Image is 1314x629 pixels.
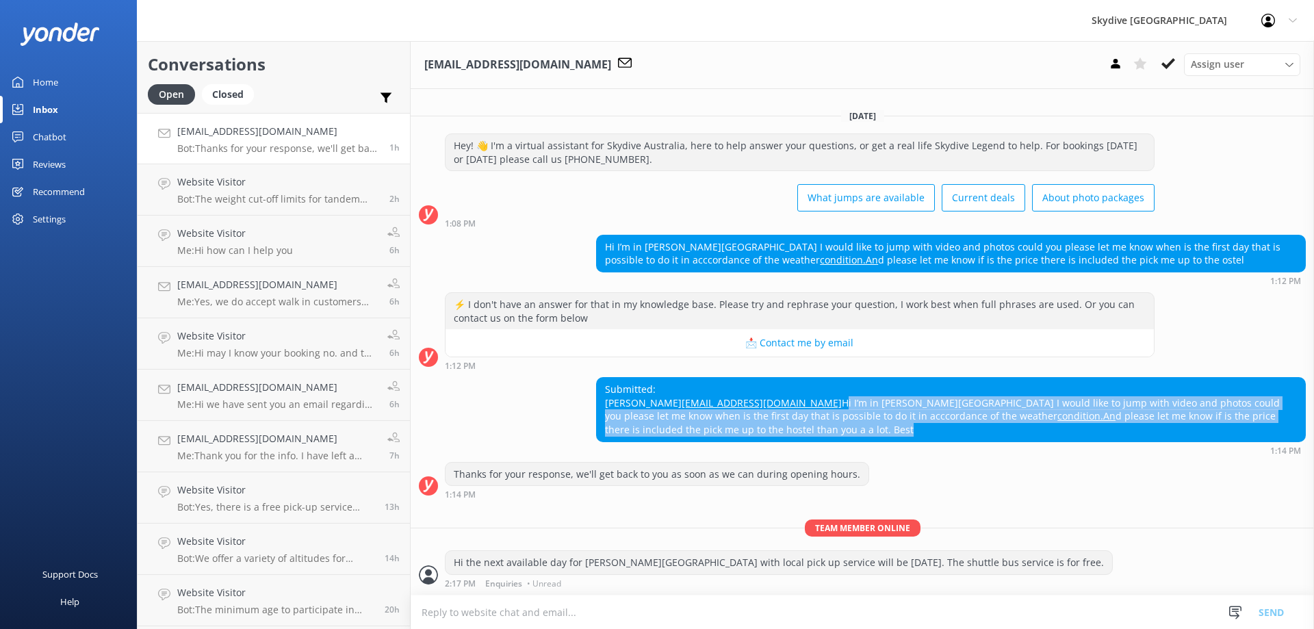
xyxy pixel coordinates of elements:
[177,501,374,513] p: Bot: Yes, there is a free pick-up service from popular local spots in and around [PERSON_NAME][GE...
[445,220,476,228] strong: 1:08 PM
[177,552,374,565] p: Bot: We offer a variety of altitudes for skydiving, with all dropzones providing jumps up to 15,0...
[177,124,379,139] h4: [EMAIL_ADDRESS][DOMAIN_NAME]
[33,178,85,205] div: Recommend
[942,184,1025,211] button: Current deals
[177,483,374,498] h4: Website Visitor
[138,421,410,472] a: [EMAIL_ADDRESS][DOMAIN_NAME]Me:Thank you for the info. I have left a note in your booking7h
[177,534,374,549] h4: Website Visitor
[445,578,1113,588] div: 02:17pm 20-Aug-2025 (UTC +10:00) Australia/Brisbane
[389,450,400,461] span: 07:17am 20-Aug-2025 (UTC +10:00) Australia/Brisbane
[389,193,400,205] span: 11:33am 20-Aug-2025 (UTC +10:00) Australia/Brisbane
[177,329,377,344] h4: Website Visitor
[177,380,377,395] h4: [EMAIL_ADDRESS][DOMAIN_NAME]
[424,56,611,74] h3: [EMAIL_ADDRESS][DOMAIN_NAME]
[148,86,202,101] a: Open
[1270,277,1301,285] strong: 1:12 PM
[446,551,1112,574] div: Hi the next available day for [PERSON_NAME][GEOGRAPHIC_DATA] with local pick up service will be [...
[177,585,374,600] h4: Website Visitor
[138,524,410,575] a: Website VisitorBot:We offer a variety of altitudes for skydiving, with all dropzones providing ju...
[177,347,377,359] p: Me: Hi may I know your booking no. and the correct transfer option?
[797,184,935,211] button: What jumps are available
[177,277,377,292] h4: [EMAIL_ADDRESS][DOMAIN_NAME]
[597,235,1305,272] div: Hi I’m in [PERSON_NAME][GEOGRAPHIC_DATA] I would like to jump with video and photos could you ple...
[485,580,522,588] span: Enquiries
[177,398,377,411] p: Me: Hi we have sent you an email regarding your question, please check.
[138,472,410,524] a: Website VisitorBot:Yes, there is a free pick-up service from popular local spots in and around [P...
[1057,409,1116,422] a: condition.An
[445,362,476,370] strong: 1:12 PM
[177,193,379,205] p: Bot: The weight cut-off limits for tandem skydiving vary by drop zone and by day, but at most dro...
[33,205,66,233] div: Settings
[177,296,377,308] p: Me: Yes, we do accept walk in customers depending on the availability of the day. But we recommen...
[389,398,400,410] span: 07:34am 20-Aug-2025 (UTC +10:00) Australia/Brisbane
[597,378,1305,441] div: Submitted: [PERSON_NAME] Hi I’m in [PERSON_NAME][GEOGRAPHIC_DATA] I would like to jump with video...
[445,491,476,499] strong: 1:14 PM
[1191,57,1244,72] span: Assign user
[33,151,66,178] div: Reviews
[177,450,377,462] p: Me: Thank you for the info. I have left a note in your booking
[1032,184,1155,211] button: About photo packages
[42,561,98,588] div: Support Docs
[445,489,869,499] div: 01:14pm 20-Aug-2025 (UTC +10:00) Australia/Brisbane
[138,164,410,216] a: Website VisitorBot:The weight cut-off limits for tandem skydiving vary by drop zone and by day, b...
[1184,53,1300,75] div: Assign User
[841,110,884,122] span: [DATE]
[148,51,400,77] h2: Conversations
[138,575,410,626] a: Website VisitorBot:The minimum age to participate in skydiving is [DEMOGRAPHIC_DATA]. Anyone unde...
[21,23,99,45] img: yonder-white-logo.png
[389,244,400,256] span: 07:51am 20-Aug-2025 (UTC +10:00) Australia/Brisbane
[385,501,400,513] span: 12:36am 20-Aug-2025 (UTC +10:00) Australia/Brisbane
[596,446,1306,455] div: 01:14pm 20-Aug-2025 (UTC +10:00) Australia/Brisbane
[389,142,400,153] span: 01:14pm 20-Aug-2025 (UTC +10:00) Australia/Brisbane
[33,68,58,96] div: Home
[138,370,410,421] a: [EMAIL_ADDRESS][DOMAIN_NAME]Me:Hi we have sent you an email regarding your question, please check.6h
[138,267,410,318] a: [EMAIL_ADDRESS][DOMAIN_NAME]Me:Yes, we do accept walk in customers depending on the availability ...
[596,276,1306,285] div: 01:12pm 20-Aug-2025 (UTC +10:00) Australia/Brisbane
[177,244,293,257] p: Me: Hi how can I help you
[177,175,379,190] h4: Website Visitor
[446,463,868,486] div: Thanks for your response, we'll get back to you as soon as we can during opening hours.
[202,84,254,105] div: Closed
[445,361,1155,370] div: 01:12pm 20-Aug-2025 (UTC +10:00) Australia/Brisbane
[33,96,58,123] div: Inbox
[138,318,410,370] a: Website VisitorMe:Hi may I know your booking no. and the correct transfer option?6h
[202,86,261,101] a: Closed
[385,552,400,564] span: 11:49pm 19-Aug-2025 (UTC +10:00) Australia/Brisbane
[389,347,400,359] span: 07:35am 20-Aug-2025 (UTC +10:00) Australia/Brisbane
[682,396,842,409] a: [EMAIL_ADDRESS][DOMAIN_NAME]
[445,580,476,588] strong: 2:17 PM
[820,253,878,266] a: condition.An
[1270,447,1301,455] strong: 1:14 PM
[805,519,920,537] span: Team member online
[446,293,1154,329] div: ⚡ I don't have an answer for that in my knowledge base. Please try and rephrase your question, I ...
[177,604,374,616] p: Bot: The minimum age to participate in skydiving is [DEMOGRAPHIC_DATA]. Anyone under the age of [...
[527,580,561,588] span: • Unread
[33,123,66,151] div: Chatbot
[177,226,293,241] h4: Website Visitor
[446,134,1154,170] div: Hey! 👋 I'm a virtual assistant for Skydive Australia, here to help answer your questions, or get ...
[177,431,377,446] h4: [EMAIL_ADDRESS][DOMAIN_NAME]
[138,113,410,164] a: [EMAIL_ADDRESS][DOMAIN_NAME]Bot:Thanks for your response, we'll get back to you as soon as we can...
[389,296,400,307] span: 07:48am 20-Aug-2025 (UTC +10:00) Australia/Brisbane
[138,216,410,267] a: Website VisitorMe:Hi how can I help you6h
[445,218,1155,228] div: 01:08pm 20-Aug-2025 (UTC +10:00) Australia/Brisbane
[60,588,79,615] div: Help
[177,142,379,155] p: Bot: Thanks for your response, we'll get back to you as soon as we can during opening hours.
[385,604,400,615] span: 05:26pm 19-Aug-2025 (UTC +10:00) Australia/Brisbane
[446,329,1154,357] button: 📩 Contact me by email
[148,84,195,105] div: Open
